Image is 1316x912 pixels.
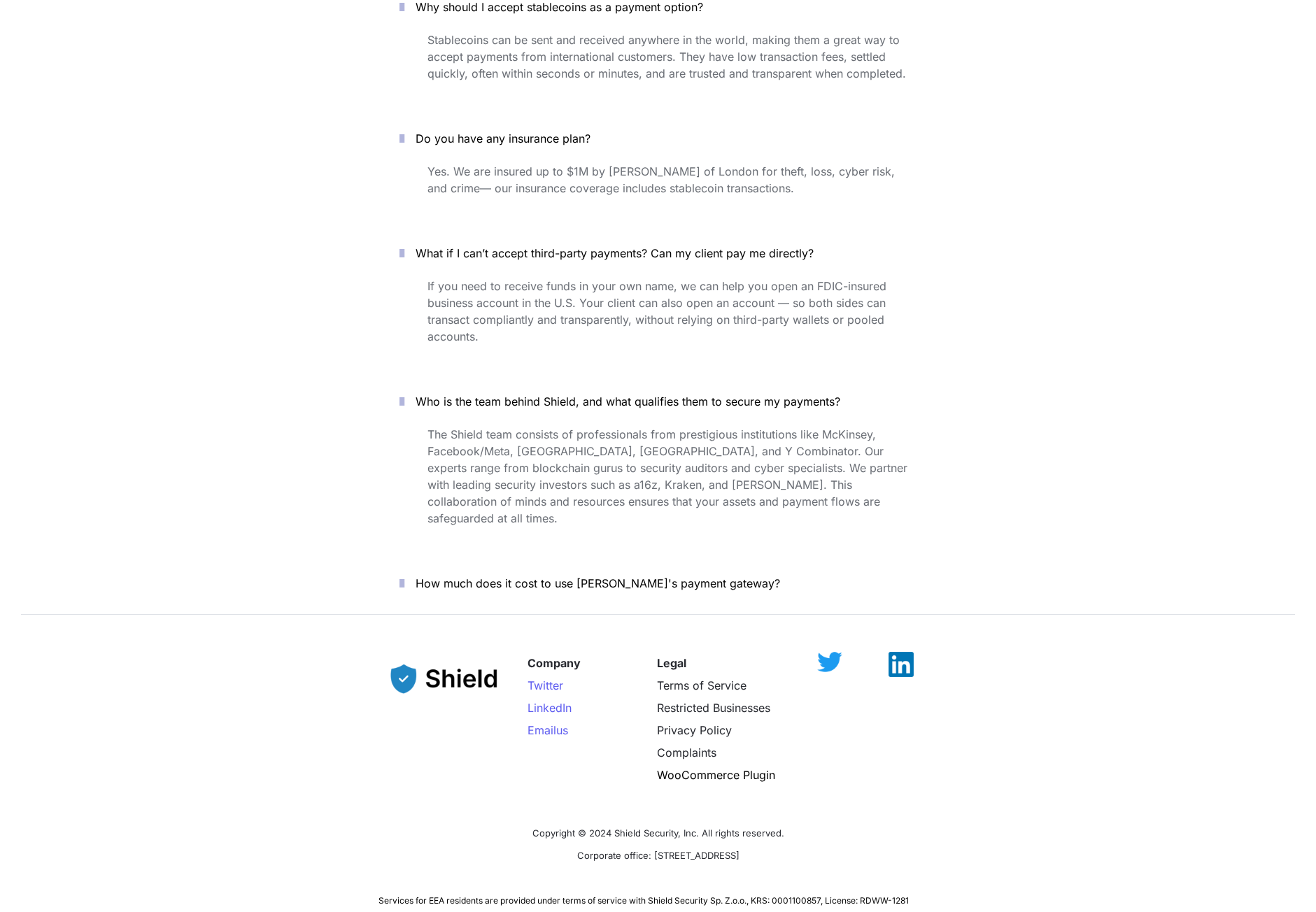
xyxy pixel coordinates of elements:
[378,29,938,106] div: Why should I accept stablecoins as a payment option?
[657,656,686,670] strong: Legal
[427,427,911,525] span: The Shield team consists of professionals from prestigious institutions like McKinsey, Facebook/M...
[378,380,938,423] button: Who is the team behind Shield, and what qualifies them to secure my payments?
[378,562,938,605] button: How much does it cost to use [PERSON_NAME]'s payment gateway?
[378,117,938,160] button: Do you have any insurance plan?
[427,33,906,80] span: Stablecoins can be sent and received anywhere in the world, making them a great way to accept pay...
[528,723,556,737] span: Email
[556,723,568,737] span: us
[528,678,563,692] a: Twitter
[416,246,814,260] span: What if I can’t accept third-party payments? Can my client pay me directly?
[416,131,590,145] span: Do you have any insurance plan?
[378,275,938,369] div: What if I can’t accept third-party payments? Can my client pay me directly?
[528,701,572,715] a: LinkedIn
[657,768,775,782] a: WooCommerce Plugin
[378,895,909,906] span: Services for EEA residents are provided under terms of service with Shield Security Sp. Z.o.o., K...
[657,723,732,737] a: Privacy Policy
[528,723,568,737] a: Emailus
[427,279,890,343] span: If you need to receive funds in your own name, we can help you open an FDIC-insured business acco...
[657,678,747,692] a: Terms of Service
[416,576,780,590] span: How much does it cost to use [PERSON_NAME]'s payment gateway?
[528,656,581,670] strong: Company
[532,827,784,839] span: Copyright © 2024 Shield Security, Inc. All rights reserved.
[378,231,938,275] button: What if I can’t accept third-party payments? Can my client pay me directly?
[657,746,716,760] a: Complaints
[416,394,840,408] span: Who is the team behind Shield, and what qualifies them to secure my payments?
[657,701,770,715] a: Restricted Businesses
[577,850,740,861] span: Corporate office: [STREET_ADDRESS]
[427,164,898,195] span: Yes. We are insured up to $1M by [PERSON_NAME] of London for theft, loss, cyber risk, and crime— ...
[378,160,938,220] div: Do you have any insurance plan?
[378,423,938,550] div: Who is the team behind Shield, and what qualifies them to secure my payments?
